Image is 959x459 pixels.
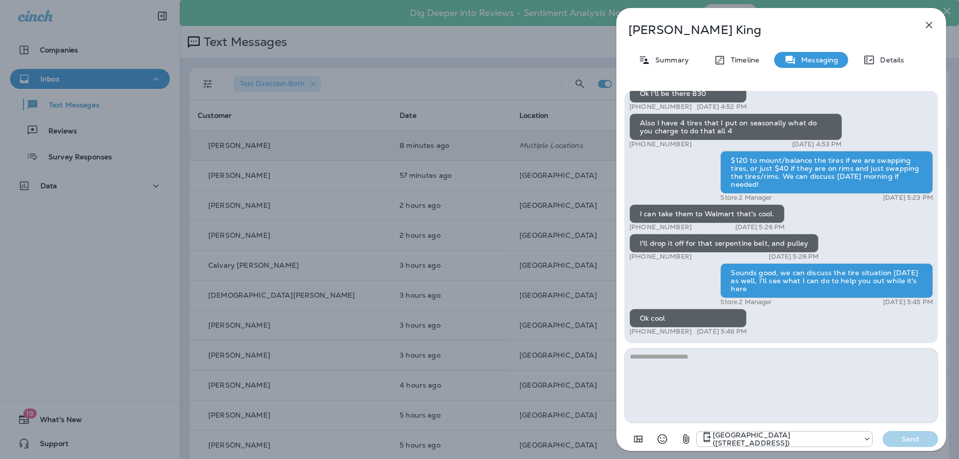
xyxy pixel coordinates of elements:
p: [DATE] 4:52 PM [697,103,747,111]
p: [PHONE_NUMBER] [629,103,692,111]
div: I'll drop it off for that serpentine belt, and pulley [629,234,819,253]
div: Also I have 4 tires that I put on seasonally what do you charge to do that all 4 [629,113,842,140]
p: [DATE] 5:45 PM [883,298,933,306]
p: [DATE] 5:26 PM [769,253,819,261]
div: Ok I'll be there 830 [629,84,747,103]
button: Select an emoji [652,429,672,449]
button: Add in a premade template [628,429,648,449]
div: I can take them to Walmart that's cool. [629,204,785,223]
p: [DATE] 4:53 PM [792,140,842,148]
p: [PHONE_NUMBER] [629,223,692,231]
div: +1 (402) 571-1201 [697,431,872,447]
p: [PHONE_NUMBER] [629,328,692,336]
div: Sounds good, we can discuss the tire situation [DATE] as well, I'll see what I can do to help you... [720,263,933,298]
p: [GEOGRAPHIC_DATA] ([STREET_ADDRESS]) [713,431,858,447]
p: [DATE] 5:23 PM [883,194,933,202]
div: Ok cool [629,309,747,328]
p: [PHONE_NUMBER] [629,140,692,148]
p: [DATE] 5:26 PM [735,223,785,231]
p: [DATE] 5:48 PM [697,328,747,336]
p: Summary [650,56,689,64]
p: Store 2 Manager [720,194,772,202]
p: Messaging [796,56,838,64]
p: [PERSON_NAME] King [628,23,901,37]
p: Store 2 Manager [720,298,772,306]
p: [PHONE_NUMBER] [629,253,692,261]
p: Details [875,56,904,64]
p: Timeline [726,56,759,64]
div: $120 to mount/balance the tires if we are swapping tires, or just $40 if they are on rims and jus... [720,151,933,194]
